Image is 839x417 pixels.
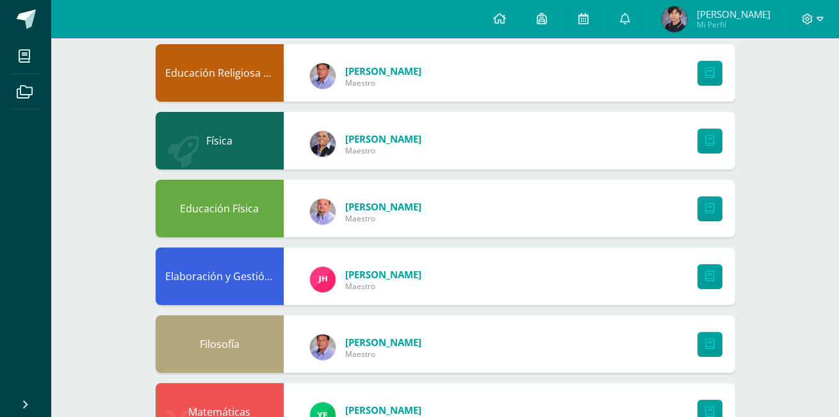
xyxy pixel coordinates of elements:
span: [PERSON_NAME] [345,404,421,416]
span: Mi Perfil [697,19,770,30]
div: Física [156,112,284,169]
img: 9ad395a2b3278756a684ab4cb00aaf35.png [310,267,336,292]
span: [PERSON_NAME] [345,268,421,281]
div: Educación Física [156,180,284,237]
span: [PERSON_NAME] [345,65,421,77]
div: Elaboración y Gestión de Proyectos [156,248,284,305]
div: Educación Religiosa Escolar [156,44,284,102]
img: 6c58b5a751619099581147680274b29f.png [310,199,336,224]
span: [PERSON_NAME] [345,200,421,213]
span: Maestro [345,281,421,292]
img: 3fc1c63831f4eb230c5715ef2dfb19c3.png [662,6,687,32]
span: [PERSON_NAME] [697,8,770,20]
span: [PERSON_NAME] [345,132,421,145]
img: 3f99dc8a7d7976e2e7dde9168a8ff500.png [310,63,336,89]
img: 3f99dc8a7d7976e2e7dde9168a8ff500.png [310,334,336,360]
span: [PERSON_NAME] [345,336,421,349]
span: Maestro [345,349,421,359]
span: Maestro [345,77,421,88]
img: 9e49cc04fe5cda7a3ba5b17913702b06.png [310,131,336,157]
span: Maestro [345,145,421,156]
span: Maestro [345,213,421,224]
div: Filosofía [156,315,284,373]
